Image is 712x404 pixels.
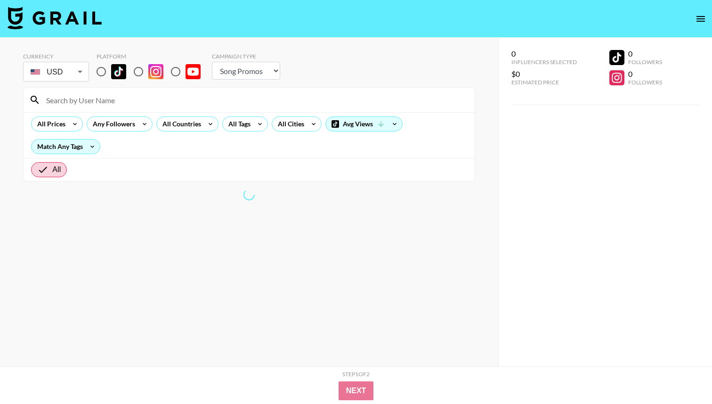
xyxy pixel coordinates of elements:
[8,7,102,29] img: Grail Talent
[628,79,662,86] div: Followers
[511,69,577,79] div: $0
[157,117,203,131] div: All Countries
[97,53,208,60] div: Platform
[52,164,61,175] span: All
[223,117,252,131] div: All Tags
[148,64,163,79] img: Instagram
[32,140,100,154] div: Match Any Tags
[511,58,577,66] div: Influencers Selected
[243,189,255,200] span: Refreshing lists, bookers, clients, countries, tags, cities, talent, talent...
[326,117,402,131] div: Avg Views
[628,58,662,66] div: Followers
[87,117,137,131] div: Any Followers
[511,49,577,58] div: 0
[40,92,469,107] input: Search by User Name
[342,371,370,378] div: Step 1 of 2
[23,53,89,60] div: Currency
[628,49,662,58] div: 0
[111,64,126,79] img: TikTok
[25,64,87,80] div: USD
[339,381,374,400] button: Next
[212,53,280,60] div: Campaign Type
[32,117,67,131] div: All Prices
[691,9,710,28] button: open drawer
[628,69,662,79] div: 0
[186,64,201,79] img: YouTube
[272,117,306,131] div: All Cities
[511,79,577,86] div: Estimated Price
